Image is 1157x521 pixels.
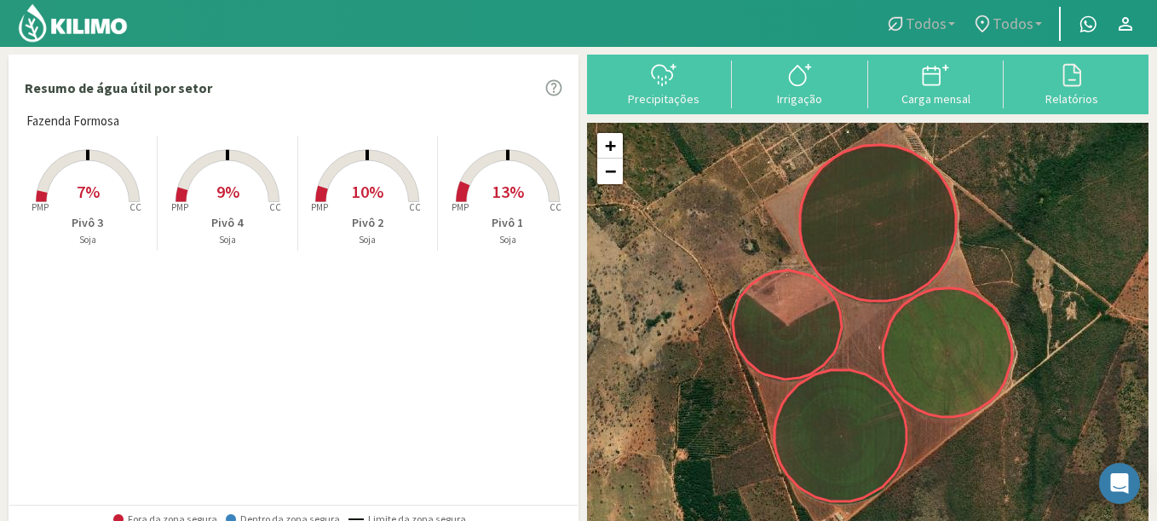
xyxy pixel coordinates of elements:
[31,201,48,213] tspan: PMP
[77,181,100,202] span: 7%
[409,201,421,213] tspan: CC
[158,214,296,232] p: Pivô 4
[1009,93,1135,105] div: Relatórios
[130,201,141,213] tspan: CC
[18,233,157,247] p: Soja
[438,214,578,232] p: Pivô 1
[298,233,437,247] p: Soja
[550,201,561,213] tspan: CC
[596,61,732,106] button: Precipitações
[269,201,281,213] tspan: CC
[597,133,623,159] a: Zoom in
[993,14,1033,32] span: Todos
[1004,61,1140,106] button: Relatórios
[1099,463,1140,504] div: Open Intercom Messenger
[171,201,188,213] tspan: PMP
[26,112,119,131] span: Fazenda Formosa
[597,159,623,184] a: Zoom out
[25,78,212,98] p: Resumo de água útil por setor
[868,61,1004,106] button: Carga mensal
[452,201,469,213] tspan: PMP
[873,93,999,105] div: Carga mensal
[17,3,129,43] img: Kilimo
[298,214,437,232] p: Pivô 2
[906,14,947,32] span: Todos
[352,181,383,202] span: 10%
[158,233,296,247] p: Soja
[438,233,578,247] p: Soja
[737,93,863,105] div: Irrigação
[492,181,524,202] span: 13%
[311,201,328,213] tspan: PMP
[18,214,157,232] p: Pivô 3
[216,181,239,202] span: 9%
[601,93,727,105] div: Precipitações
[732,61,868,106] button: Irrigação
